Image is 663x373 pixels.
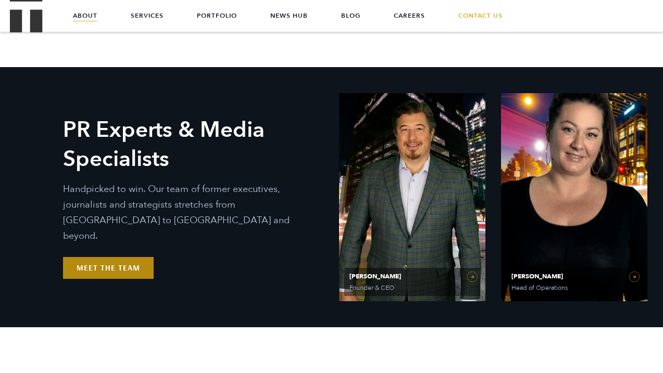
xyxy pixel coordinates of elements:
a: View Bio for Olivia Gardner [501,93,647,301]
span: Founder & CEO [349,285,430,291]
h2: PR Experts & Media Specialists [63,115,323,174]
span: [PERSON_NAME] [511,273,637,279]
a: Meet the Team [63,257,154,279]
span: [PERSON_NAME] [349,273,475,279]
span: Head of Operations [511,285,592,291]
p: Handpicked to win. Our team of former executives, journalists and strategists stretches from [GEO... [63,182,323,244]
a: View Bio for Ethan Parker [339,93,485,301]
